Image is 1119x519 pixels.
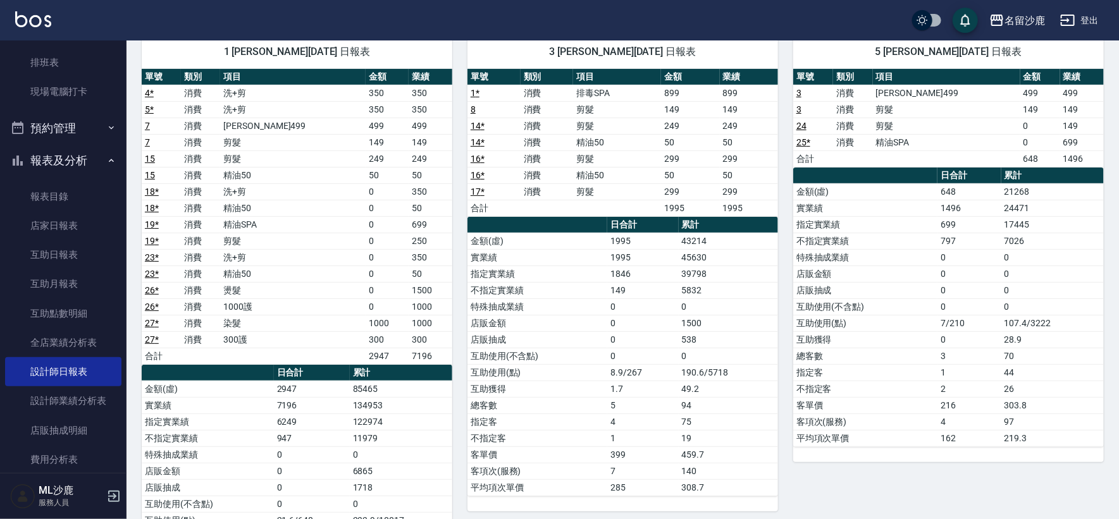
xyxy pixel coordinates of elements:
[142,479,274,496] td: 店販抽成
[796,121,807,131] a: 24
[793,397,937,413] td: 客單價
[679,266,778,282] td: 39798
[467,463,607,479] td: 客項次(服務)
[937,413,1001,430] td: 4
[793,430,937,446] td: 平均項次單價
[220,101,366,118] td: 洗+剪
[937,397,1001,413] td: 216
[366,249,409,266] td: 0
[873,118,1020,134] td: 剪髮
[181,150,220,167] td: 消費
[1060,101,1104,118] td: 149
[607,397,678,413] td: 5
[607,331,678,348] td: 0
[793,183,937,200] td: 金額(虛)
[274,430,350,446] td: 947
[366,101,409,118] td: 350
[793,413,937,430] td: 客項次(服務)
[661,200,719,216] td: 1995
[793,200,937,216] td: 實業績
[5,416,121,445] a: 店販抽成明細
[1001,331,1104,348] td: 28.9
[467,348,607,364] td: 互助使用(不含點)
[409,298,452,315] td: 1000
[573,85,661,101] td: 排毒SPA
[220,69,366,85] th: 項目
[661,69,719,85] th: 金額
[220,183,366,200] td: 洗+剪
[142,446,274,463] td: 特殊抽成業績
[679,282,778,298] td: 5832
[350,496,452,512] td: 0
[573,167,661,183] td: 精油50
[467,298,607,315] td: 特殊抽成業績
[679,233,778,249] td: 43214
[145,154,155,164] a: 15
[350,397,452,413] td: 134953
[145,170,155,180] a: 15
[873,101,1020,118] td: 剪髮
[142,496,274,512] td: 互助使用(不含點)
[1001,315,1104,331] td: 107.4/3222
[1020,134,1060,150] td: 0
[521,183,574,200] td: 消費
[467,315,607,331] td: 店販金額
[142,69,181,85] th: 單號
[5,182,121,211] a: 報表目錄
[607,315,678,331] td: 0
[409,200,452,216] td: 50
[607,446,678,463] td: 399
[1001,413,1104,430] td: 97
[793,216,937,233] td: 指定實業績
[720,118,778,134] td: 249
[1001,249,1104,266] td: 0
[467,364,607,381] td: 互助使用(點)
[181,183,220,200] td: 消費
[521,101,574,118] td: 消費
[1001,216,1104,233] td: 17445
[607,298,678,315] td: 0
[274,365,350,381] th: 日合計
[5,269,121,298] a: 互助月報表
[873,134,1020,150] td: 精油SPA
[937,381,1001,397] td: 2
[607,217,678,233] th: 日合計
[796,88,801,98] a: 3
[937,249,1001,266] td: 0
[720,167,778,183] td: 50
[937,315,1001,331] td: 7/210
[467,397,607,413] td: 總客數
[1001,430,1104,446] td: 219.3
[142,413,274,430] td: 指定實業績
[220,200,366,216] td: 精油50
[467,233,607,249] td: 金額(虛)
[409,216,452,233] td: 699
[220,85,366,101] td: 洗+剪
[679,217,778,233] th: 累計
[467,266,607,282] td: 指定實業績
[5,386,121,415] a: 設計師業績分析表
[793,348,937,364] td: 總客數
[467,200,521,216] td: 合計
[661,101,719,118] td: 149
[679,249,778,266] td: 45630
[1020,101,1060,118] td: 149
[937,430,1001,446] td: 162
[720,101,778,118] td: 149
[409,134,452,150] td: 149
[661,167,719,183] td: 50
[181,101,220,118] td: 消費
[679,331,778,348] td: 538
[607,364,678,381] td: 8.9/267
[142,69,452,365] table: a dense table
[409,85,452,101] td: 350
[366,348,409,364] td: 2947
[833,101,873,118] td: 消費
[793,298,937,315] td: 互助使用(不含點)
[366,134,409,150] td: 149
[366,85,409,101] td: 350
[679,364,778,381] td: 190.6/5718
[350,446,452,463] td: 0
[808,46,1089,58] span: 5 [PERSON_NAME][DATE] 日報表
[796,104,801,114] a: 3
